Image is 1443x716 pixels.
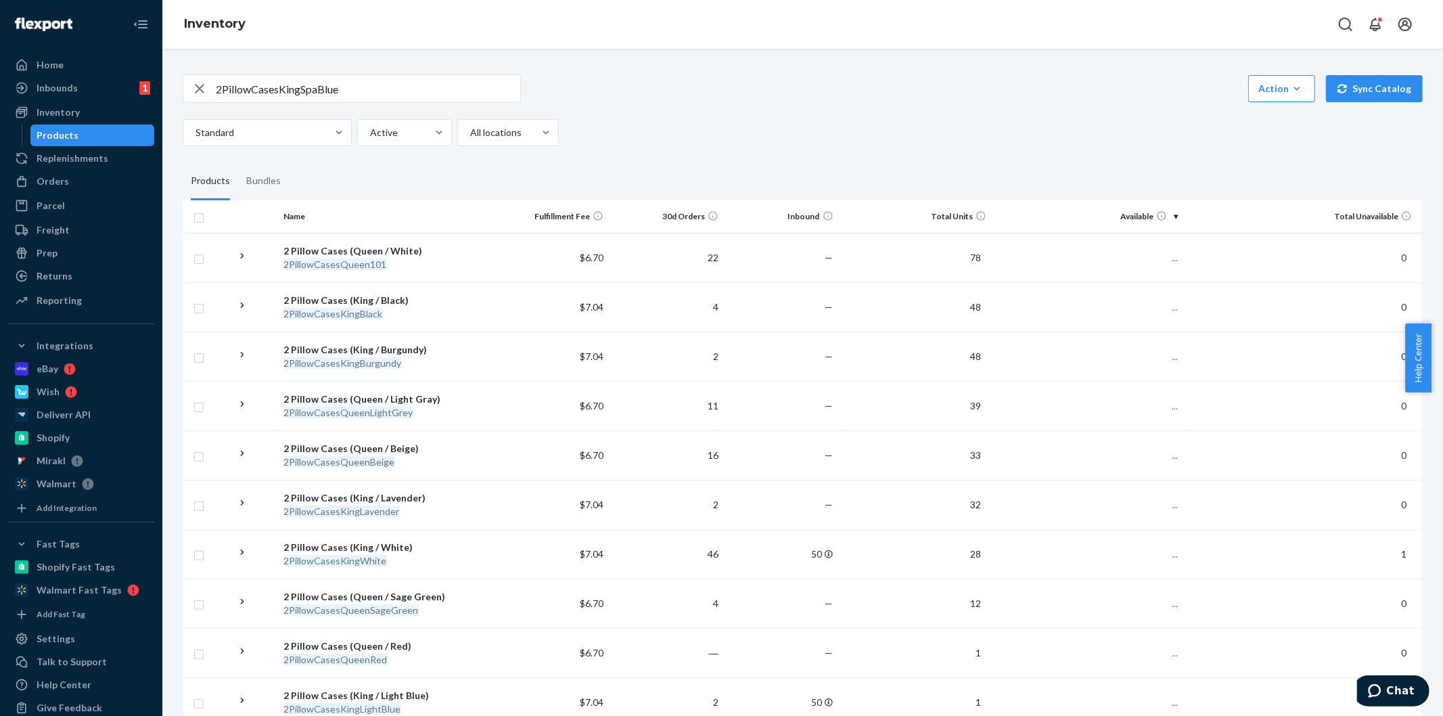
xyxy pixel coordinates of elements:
em: 2PillowCasesQueenLightGrey [284,407,413,418]
p: ... [997,399,1178,413]
div: Give Feedback [37,701,102,715]
span: $7.04 [580,499,603,510]
a: Add Fast Tag [8,606,154,623]
span: — [825,351,833,362]
span: 28 [965,548,986,560]
em: 2PillowCasesKingLavender [284,506,400,517]
button: Action [1248,75,1315,102]
em: 2PillowCasesKingLightBlue [284,703,401,715]
a: Settings [8,628,154,650]
div: Shopify Fast Tags [37,560,115,574]
div: Shopify [37,431,70,445]
div: 2 Pillow Cases (King / Lavender) [284,491,488,505]
div: Parcel [37,199,65,212]
a: eBay [8,358,154,380]
td: 4 [609,579,724,628]
input: Active [369,126,370,139]
div: Fast Tags [37,537,80,551]
a: Deliverr API [8,404,154,426]
span: 0 [1396,598,1412,609]
em: 2PillowCasesQueenRed [284,654,388,665]
a: Shopify Fast Tags [8,556,154,578]
p: ... [997,696,1178,709]
div: 2 Pillow Cases (Queen / Sage Green) [284,590,488,604]
a: Prep [8,242,154,264]
div: Inbounds [37,81,78,95]
button: Fast Tags [8,533,154,555]
div: Talk to Support [37,655,107,669]
td: 46 [609,529,724,579]
span: — [825,449,833,461]
span: $6.70 [580,449,603,461]
div: Settings [37,632,75,646]
span: $7.04 [580,548,603,560]
span: — [825,647,833,658]
span: $6.70 [580,647,603,658]
a: Shopify [8,427,154,449]
p: ... [997,547,1178,561]
div: Walmart [37,477,76,491]
p: ... [997,300,1178,314]
div: 1 [139,81,150,95]
th: Inbound [724,200,839,233]
th: 30d Orders [609,200,724,233]
button: Integrations [8,335,154,357]
div: 2 Pillow Cases (King / Black) [284,294,488,307]
td: 16 [609,430,724,480]
button: Talk to Support [8,651,154,673]
em: 2PillowCasesKingBlack [284,308,383,319]
em: 2PillowCasesKingWhite [284,555,387,566]
span: 0 [1396,351,1412,362]
ol: breadcrumbs [173,5,256,44]
a: Products [30,125,155,146]
button: Close Navigation [127,11,154,38]
span: 32 [965,499,986,510]
div: Prep [37,246,58,260]
button: Sync Catalog [1326,75,1423,102]
a: Help Center [8,674,154,696]
td: 4 [609,282,724,332]
iframe: Opens a widget where you can chat to one of our agents [1357,675,1429,709]
em: 2PillowCasesKingBurgundy [284,357,402,369]
div: Walmart Fast Tags [37,583,122,597]
td: 50 [724,529,839,579]
span: $7.04 [580,351,603,362]
div: Products [191,162,230,200]
a: Walmart [8,473,154,495]
th: Available [992,200,1183,233]
button: Open account menu [1392,11,1419,38]
div: 2 Pillow Cases (King / Light Blue) [284,689,488,702]
span: 0 [1396,252,1412,263]
span: 39 [965,400,986,411]
span: 12 [965,598,986,609]
span: $6.70 [580,252,603,263]
div: 2 Pillow Cases (King / White) [284,541,488,554]
a: Inventory [184,16,246,31]
div: Bundles [246,162,281,200]
div: Help Center [37,678,91,692]
span: $6.70 [580,400,603,411]
td: 2 [609,480,724,529]
em: 2PillowCasesQueenSageGreen [284,604,419,616]
span: 33 [965,449,986,461]
a: Walmart Fast Tags [8,579,154,601]
div: 2 Pillow Cases (King / Burgundy) [284,343,488,357]
div: Reporting [37,294,82,307]
span: 1 [970,647,986,658]
div: Action [1258,82,1305,95]
span: 0 [1396,449,1412,461]
td: 11 [609,381,724,430]
span: 0 [1396,301,1412,313]
span: 78 [965,252,986,263]
div: eBay [37,362,58,376]
span: — [825,499,833,510]
button: Help Center [1405,323,1431,393]
a: Mirakl [8,450,154,472]
span: $6.70 [580,598,603,609]
a: Returns [8,265,154,287]
p: ... [997,646,1178,660]
button: Open notifications [1362,11,1389,38]
a: Reporting [8,290,154,311]
a: Orders [8,171,154,192]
